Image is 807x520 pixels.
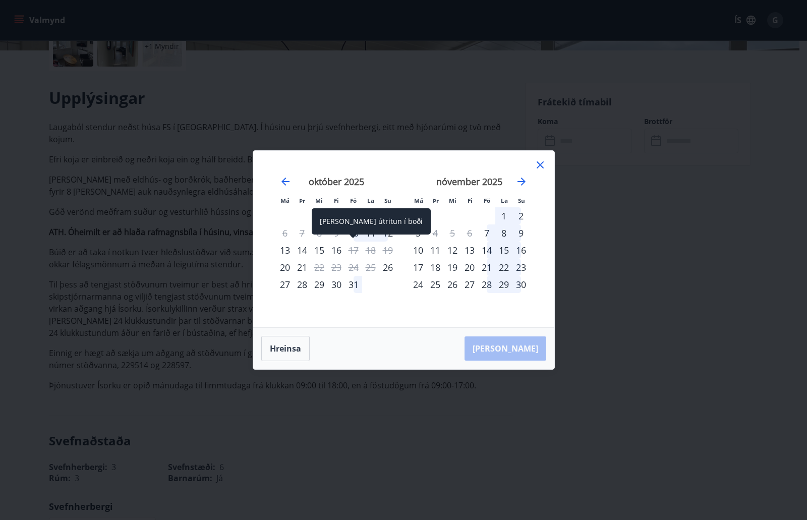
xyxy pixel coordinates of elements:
div: 23 [512,259,530,276]
div: 8 [495,224,512,242]
td: fimmtudagur, 30. október 2025 [328,276,345,293]
td: Not available. miðvikudagur, 8. október 2025 [311,224,328,242]
div: Calendar [265,163,542,315]
td: þriðjudagur, 28. október 2025 [294,276,311,293]
div: Aðeins útritun í boði [311,259,328,276]
div: 30 [328,276,345,293]
div: 28 [294,276,311,293]
small: Fö [350,197,357,204]
td: sunnudagur, 16. nóvember 2025 [512,242,530,259]
div: 16 [328,242,345,259]
td: þriðjudagur, 18. nóvember 2025 [427,259,444,276]
td: Not available. föstudagur, 3. október 2025 [345,207,362,224]
td: föstudagur, 21. nóvember 2025 [478,259,495,276]
div: 18 [427,259,444,276]
td: laugardagur, 1. nóvember 2025 [495,207,512,224]
small: Mi [449,197,456,204]
div: Move backward to switch to the previous month. [279,176,292,188]
div: 30 [512,276,530,293]
td: fimmtudagur, 20. nóvember 2025 [461,259,478,276]
div: 11 [427,242,444,259]
small: La [501,197,508,204]
td: sunnudagur, 9. nóvember 2025 [512,224,530,242]
div: 15 [311,242,328,259]
td: sunnudagur, 30. nóvember 2025 [512,276,530,293]
div: Move forward to switch to the next month. [515,176,528,188]
div: 29 [495,276,512,293]
td: Not available. föstudagur, 17. október 2025 [345,242,362,259]
td: miðvikudagur, 15. október 2025 [311,242,328,259]
div: Aðeins útritun í boði [427,224,444,242]
div: 27 [276,276,294,293]
div: Aðeins útritun í boði [345,242,362,259]
td: Not available. þriðjudagur, 4. nóvember 2025 [427,224,444,242]
div: 13 [461,242,478,259]
small: Su [384,197,391,204]
td: þriðjudagur, 14. október 2025 [294,242,311,259]
div: 25 [427,276,444,293]
td: laugardagur, 29. nóvember 2025 [495,276,512,293]
td: Not available. miðvikudagur, 1. október 2025 [311,207,328,224]
div: 1 [495,207,512,224]
td: þriðjudagur, 25. nóvember 2025 [427,276,444,293]
div: 28 [478,276,495,293]
div: 27 [461,276,478,293]
small: Þr [299,197,305,204]
small: Fi [468,197,473,204]
div: 16 [512,242,530,259]
small: Þr [433,197,439,204]
td: sunnudagur, 26. október 2025 [379,259,396,276]
div: 26 [444,276,461,293]
div: 24 [410,276,427,293]
td: Not available. föstudagur, 24. október 2025 [345,259,362,276]
td: laugardagur, 15. nóvember 2025 [495,242,512,259]
td: laugardagur, 8. nóvember 2025 [495,224,512,242]
td: Not available. fimmtudagur, 23. október 2025 [328,259,345,276]
td: Not available. fimmtudagur, 2. október 2025 [328,207,345,224]
td: miðvikudagur, 19. nóvember 2025 [444,259,461,276]
td: Not available. þriðjudagur, 7. október 2025 [294,224,311,242]
div: 15 [495,242,512,259]
td: Not available. laugardagur, 18. október 2025 [362,242,379,259]
small: Su [518,197,525,204]
td: miðvikudagur, 12. nóvember 2025 [444,242,461,259]
td: mánudagur, 27. október 2025 [276,276,294,293]
td: Not available. miðvikudagur, 5. nóvember 2025 [444,224,461,242]
strong: nóvember 2025 [436,176,502,188]
button: Hreinsa [261,336,310,361]
small: Mi [315,197,323,204]
div: 14 [294,242,311,259]
td: fimmtudagur, 27. nóvember 2025 [461,276,478,293]
td: sunnudagur, 23. nóvember 2025 [512,259,530,276]
td: mánudagur, 20. október 2025 [276,259,294,276]
td: föstudagur, 14. nóvember 2025 [478,242,495,259]
div: 19 [444,259,461,276]
div: 12 [444,242,461,259]
small: Má [414,197,423,204]
small: Fö [484,197,490,204]
td: mánudagur, 24. nóvember 2025 [410,276,427,293]
div: 22 [495,259,512,276]
td: fimmtudagur, 13. nóvember 2025 [461,242,478,259]
td: Not available. laugardagur, 4. október 2025 [362,207,379,224]
td: mánudagur, 17. nóvember 2025 [410,259,427,276]
div: 21 [294,259,311,276]
div: Aðeins innritun í boði [478,224,495,242]
td: mánudagur, 10. nóvember 2025 [410,242,427,259]
div: 17 [410,259,427,276]
div: Aðeins innritun í boði [276,259,294,276]
td: þriðjudagur, 11. nóvember 2025 [427,242,444,259]
div: 10 [410,242,427,259]
td: Not available. sunnudagur, 5. október 2025 [379,207,396,224]
div: 21 [478,259,495,276]
div: 20 [461,259,478,276]
div: [PERSON_NAME] útritun í boði [312,208,431,235]
td: föstudagur, 31. október 2025 [345,276,362,293]
strong: október 2025 [309,176,364,188]
div: 13 [276,242,294,259]
td: þriðjudagur, 21. október 2025 [294,259,311,276]
small: Fi [334,197,339,204]
div: 14 [478,242,495,259]
div: 2 [512,207,530,224]
td: sunnudagur, 2. nóvember 2025 [512,207,530,224]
